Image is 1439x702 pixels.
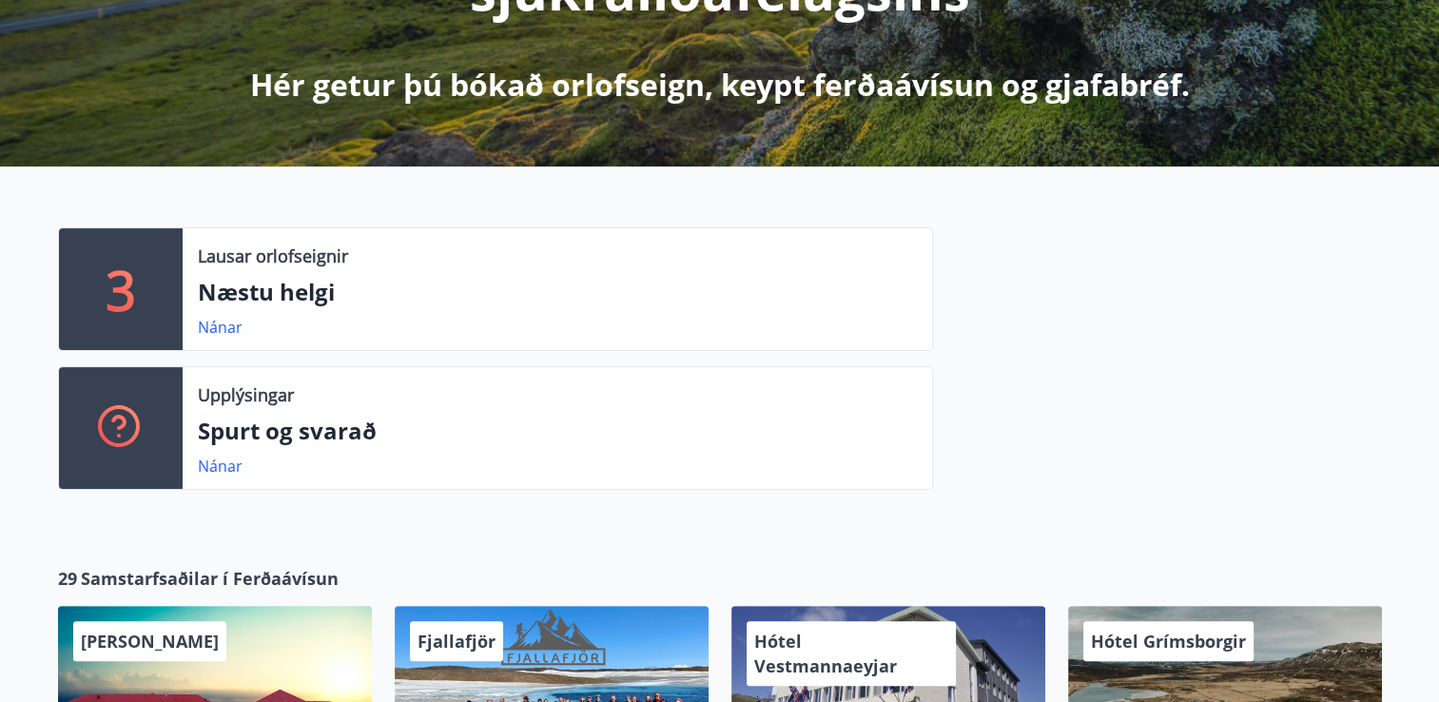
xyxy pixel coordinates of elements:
span: 29 [58,566,77,591]
span: Fjallafjör [418,630,496,653]
span: [PERSON_NAME] [81,630,219,653]
a: Nánar [198,456,243,477]
span: Hótel Grímsborgir [1091,630,1246,653]
p: 3 [106,253,136,325]
p: Spurt og svarað [198,415,917,447]
span: Samstarfsaðilar í Ferðaávísun [81,566,339,591]
p: Upplýsingar [198,382,294,407]
p: Hér getur þú bókað orlofseign, keypt ferðaávísun og gjafabréf. [250,64,1190,106]
p: Lausar orlofseignir [198,244,348,268]
span: Hótel Vestmannaeyjar [754,630,897,677]
a: Nánar [198,317,243,338]
p: Næstu helgi [198,276,917,308]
